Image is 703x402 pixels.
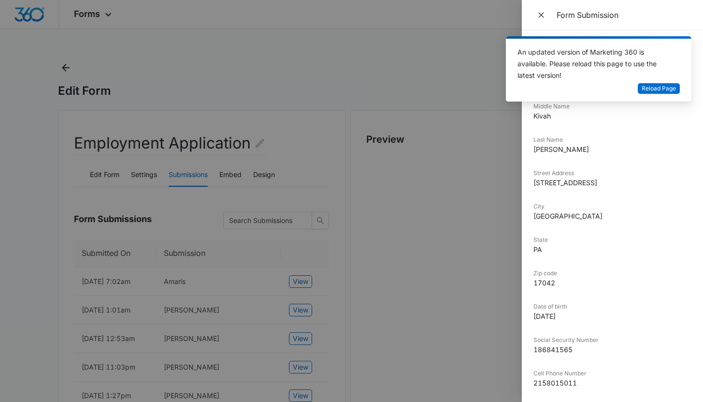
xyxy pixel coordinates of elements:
[533,202,691,211] dt: City
[533,378,691,388] dd: 2158015011
[533,144,691,154] dd: [PERSON_NAME]
[533,111,691,121] dd: Kivah
[533,369,691,378] dt: Cell Phone Number
[533,269,691,278] dt: Zip code
[638,83,680,94] button: Reload Page
[533,244,691,254] dd: PA
[533,302,691,311] dt: Date of birth
[533,344,691,355] dd: 186841565
[533,8,551,22] button: Close
[533,169,691,178] dt: Street Address
[557,10,691,20] div: Form Submission
[533,236,691,244] dt: State
[642,84,676,93] span: Reload Page
[533,211,691,221] dd: [GEOGRAPHIC_DATA]
[533,336,691,344] dt: Social Security Number
[517,46,668,81] div: An updated version of Marketing 360 is available. Please reload this page to use the latest version!
[533,311,691,321] dd: [DATE]
[533,178,691,188] dd: [STREET_ADDRESS]
[536,8,548,22] span: Close
[533,278,691,288] dd: 17042
[533,135,691,144] dt: Last Name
